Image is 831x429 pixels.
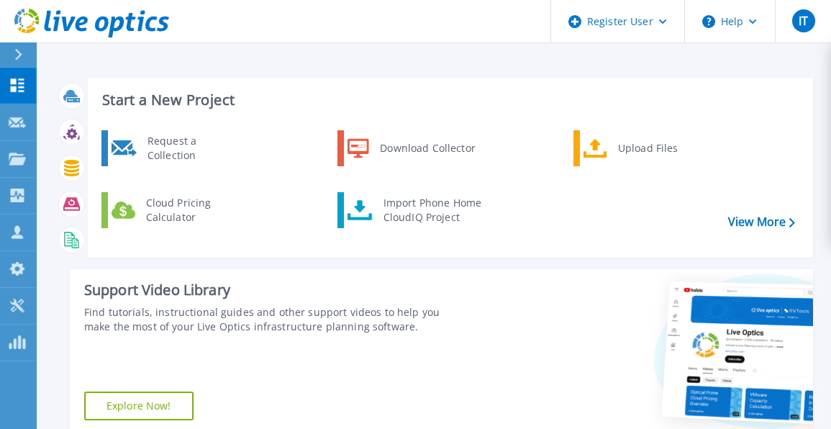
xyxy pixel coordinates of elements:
a: Explore Now! [84,392,194,420]
h3: Start a New Project [102,92,794,108]
a: View More [728,215,795,229]
div: Find tutorials, instructional guides and other support videos to help you make the most of your L... [84,305,469,334]
div: Upload Files [611,134,717,163]
span: IT [799,15,808,27]
div: Support Video Library [84,281,469,299]
div: Download Collector [373,134,481,163]
a: Download Collector [337,130,485,166]
div: Cloud Pricing Calculator [139,196,245,225]
div: Request a Collection [140,134,245,163]
div: Import Phone Home CloudIQ Project [376,196,489,225]
a: Cloud Pricing Calculator [101,192,249,228]
a: Request a Collection [101,130,249,166]
a: Upload Files [573,130,721,166]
